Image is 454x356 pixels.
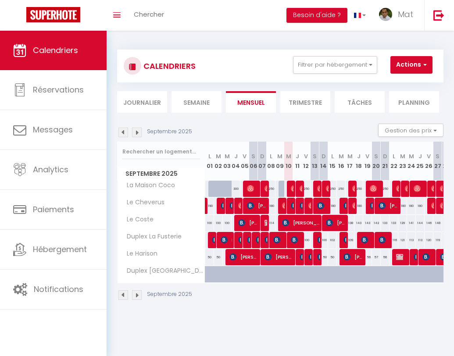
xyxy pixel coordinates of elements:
abbr: L [270,152,272,160]
span: [PERSON_NAME] [431,180,434,197]
span: [PERSON_NAME] [405,180,408,197]
th: 15 [328,142,337,181]
div: 180 [398,198,407,214]
span: Mat [398,9,413,20]
span: Le Coste [119,215,156,224]
span: [PERSON_NAME] [317,197,329,214]
span: [PERSON_NAME] [440,180,443,197]
span: [PERSON_NAME] [265,214,268,231]
abbr: L [331,152,334,160]
abbr: S [313,152,317,160]
span: [PERSON_NAME] [370,197,373,214]
span: [PERSON_NAME] [282,197,285,214]
p: Septembre 2025 [147,290,192,299]
span: Calendriers [33,45,78,56]
span: Duplex [GEOGRAPHIC_DATA][PERSON_NAME] [119,266,207,276]
abbr: D [260,152,265,160]
div: 138 [346,215,354,231]
span: Gome Imadiy [440,249,452,265]
span: [PERSON_NAME] [221,197,224,214]
abbr: J [234,152,238,160]
div: 250 [267,181,275,197]
span: [PERSON_NAME] [256,231,259,248]
th: 10 [284,142,293,181]
div: 250 [337,181,346,197]
button: Actions [390,56,433,74]
abbr: V [365,152,369,160]
div: 190 [205,198,214,214]
div: 180 [328,198,337,214]
span: Duplex La Fusterie [119,232,184,242]
abbr: J [418,152,422,160]
span: [PERSON_NAME] [379,231,390,248]
th: 19 [363,142,372,181]
abbr: V [243,152,247,160]
span: [PERSON_NAME] [291,231,303,248]
th: 03 [223,142,232,181]
div: 250 [354,181,363,197]
span: [PERSON_NAME] [238,197,241,214]
th: 04 [232,142,240,181]
abbr: J [357,152,361,160]
h3: CALENDRIERS [141,56,196,76]
li: Semaine [172,91,222,113]
div: 113 [407,232,416,248]
th: 24 [407,142,416,181]
div: 56 [363,249,372,265]
abbr: L [208,152,211,160]
div: 50 [328,249,337,265]
div: 109 [346,232,354,248]
span: [PERSON_NAME] [265,249,294,265]
span: [PERSON_NAME] [317,231,320,248]
div: 133 [390,215,398,231]
span: [PERSON_NAME] [343,249,364,265]
th: 27 [433,142,442,181]
abbr: V [304,152,308,160]
th: 06 [249,142,258,181]
div: 141 [407,215,416,231]
div: 133 [381,215,390,231]
div: 180 [354,198,363,214]
img: logout [433,10,444,21]
span: [PERSON_NAME] [300,197,303,214]
span: [PERSON_NAME] [326,180,329,197]
li: Trimestre [280,91,330,113]
span: Storm van Scherpenseel [238,231,241,248]
th: 09 [275,142,284,181]
span: [PERSON_NAME] [343,231,347,248]
th: 22 [390,142,398,181]
span: [PERSON_NAME] [273,231,285,248]
th: 05 [240,142,249,181]
span: Paiements [33,204,74,215]
div: 57 [372,249,381,265]
span: Ballet Aurore [352,180,355,197]
div: 146 [425,215,433,231]
span: [PERSON_NAME] [291,197,294,214]
abbr: D [322,152,326,160]
span: [PERSON_NAME] [282,214,320,231]
div: 143 [354,215,363,231]
span: [PERSON_NAME] [361,231,373,248]
span: [PERSON_NAME] [352,197,355,214]
th: 25 [416,142,425,181]
th: 13 [311,142,319,181]
span: [PERSON_NAME] [247,231,250,248]
div: 100 [302,232,311,248]
span: [PERSON_NAME] [265,180,268,197]
span: Hébergement [33,244,87,255]
li: Mensuel [226,91,276,113]
div: 100 [205,215,214,231]
div: 50 [319,249,328,265]
span: Notifications [34,284,83,295]
img: Super Booking [26,7,80,22]
div: 121 [398,232,407,248]
span: Chercher [134,10,164,19]
span: Prof. [PERSON_NAME] [221,231,232,248]
span: [PERSON_NAME] [431,197,434,214]
button: Gestion des prix [378,124,443,137]
div: 116 [390,232,398,248]
div: 180 [416,198,425,214]
th: 28 [442,142,451,181]
div: 109 [442,232,451,248]
span: [PERSON_NAME] [212,231,215,248]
